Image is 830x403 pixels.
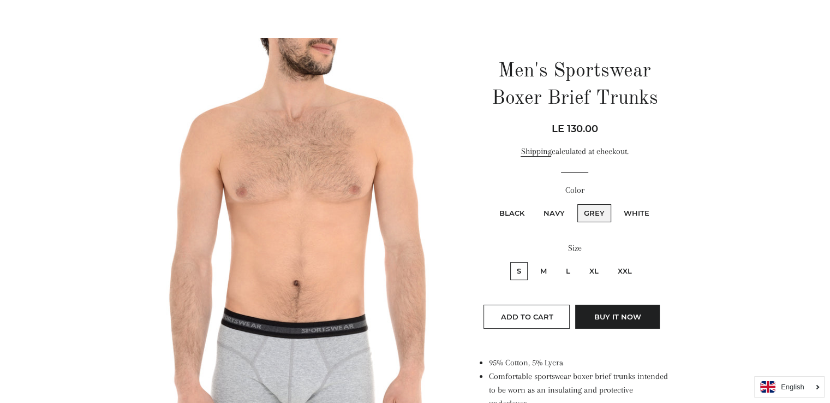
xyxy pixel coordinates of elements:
label: XL [583,262,605,280]
div: calculated at checkout. [477,145,671,158]
label: Black [493,204,531,222]
a: English [760,381,819,393]
label: Grey [577,204,611,222]
span: 95% Cotton, 5% Lycra [488,358,563,368]
i: English [781,383,804,390]
span: LE 130.00 [551,123,598,135]
a: Shipping [521,146,551,157]
button: Buy it now [575,305,660,329]
button: Add to Cart [483,305,570,329]
label: S [510,262,528,280]
label: L [559,262,577,280]
h1: Men's Sportswear Boxer Brief Trunks [477,58,671,113]
label: White [617,204,656,222]
span: Add to Cart [500,312,553,321]
label: Color [477,183,671,197]
label: M [534,262,553,280]
label: Navy [537,204,571,222]
label: Size [477,241,671,255]
label: XXL [611,262,638,280]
